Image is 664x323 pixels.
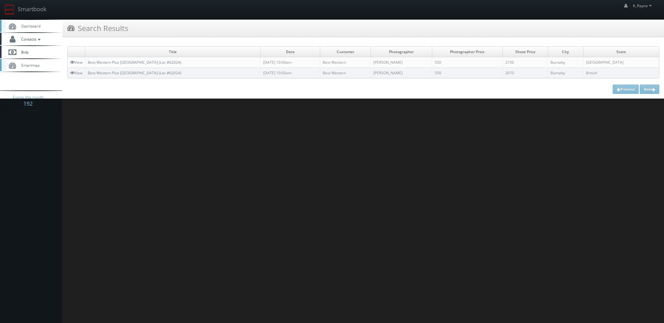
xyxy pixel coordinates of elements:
[432,47,503,57] td: Photographer Price
[432,57,503,68] td: 550
[320,57,371,68] td: Best Western
[583,68,659,78] td: British
[503,47,548,57] td: Shoot Price
[371,57,432,68] td: [PERSON_NAME]
[260,47,320,57] td: Date
[18,62,40,68] span: Smartmap
[548,47,583,57] td: City
[633,3,653,8] span: K_Payne
[18,23,40,29] span: Dashboard
[88,70,181,76] a: Best Western Plus [GEOGRAPHIC_DATA] (Loc #62024)
[371,47,432,57] td: Photographer
[85,47,261,57] td: Title
[432,68,503,78] td: 550
[5,5,15,15] img: smartbook-logo.png
[70,60,82,65] a: View
[18,49,29,55] span: Bids
[320,68,371,78] td: Best Western
[371,68,432,78] td: [PERSON_NAME]
[13,94,44,100] span: Events this month
[548,57,583,68] td: Burnaby
[18,36,42,42] span: Contacts
[583,47,659,57] td: State
[548,68,583,78] td: Burnaby
[23,100,33,107] strong: 192
[67,23,128,34] h3: Search Results
[260,57,320,68] td: [DATE] 10:00am
[503,57,548,68] td: 2150
[260,68,320,78] td: [DATE] 10:00am
[583,57,659,68] td: [GEOGRAPHIC_DATA]
[320,47,371,57] td: Customer
[70,70,82,76] a: View
[503,68,548,78] td: 2070
[88,60,181,65] a: Best Western Plus [GEOGRAPHIC_DATA] (Loc #62024)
